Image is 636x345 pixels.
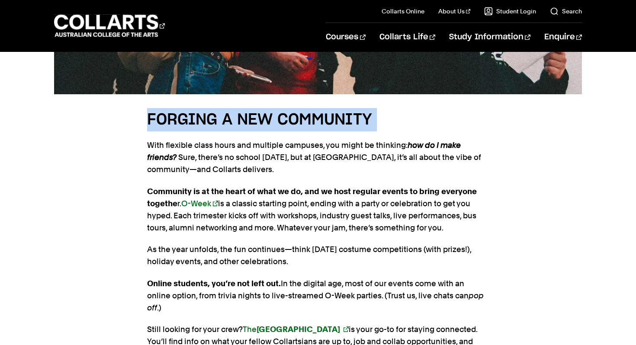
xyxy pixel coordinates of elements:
div: Go to homepage [54,13,165,38]
a: Collarts Online [382,7,424,16]
a: Student Login [484,7,536,16]
a: About Us [438,7,470,16]
a: Study Information [449,23,530,51]
p: r. is a classic starting point, ending with a party or celebration to get you hyped. Each trimest... [147,185,489,234]
p: In the digital age, most of our events come with an online option, from trivia nights to live-str... [147,278,489,314]
a: The[GEOGRAPHIC_DATA] [243,325,349,334]
a: Courses [326,23,365,51]
a: Enquire [544,23,582,51]
strong: Community is at the heart of what we do, and we host regular events to bring everyone togethe [147,187,477,208]
p: With flexible class hours and multiple campuses, you might be thinking: Sure, there’s no school [... [147,139,489,176]
strong: Online students, you’re not left out. [147,279,281,288]
a: Collarts Life [379,23,435,51]
p: As the year unfolds, the fun continues—think [DATE] costume competitions (with prizes!), holiday ... [147,243,489,268]
a: Search [550,7,582,16]
h4: FORGING A NEW COMMUNITY [147,108,489,131]
a: O-Week [181,199,218,208]
em: pop off [147,291,484,312]
strong: [GEOGRAPHIC_DATA] [257,325,340,334]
